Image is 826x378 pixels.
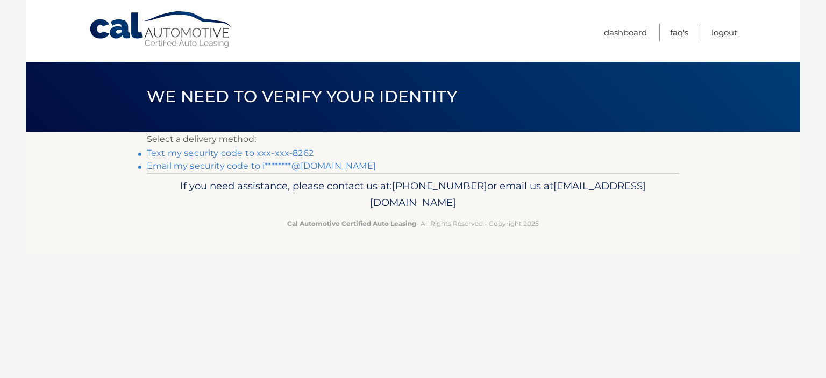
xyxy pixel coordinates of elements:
a: Dashboard [604,24,647,41]
a: Text my security code to xxx-xxx-8262 [147,148,314,158]
span: We need to verify your identity [147,87,457,106]
a: Logout [711,24,737,41]
a: Cal Automotive [89,11,234,49]
a: FAQ's [670,24,688,41]
span: [PHONE_NUMBER] [392,180,487,192]
p: Select a delivery method: [147,132,679,147]
a: Email my security code to i********@[DOMAIN_NAME] [147,161,376,171]
p: - All Rights Reserved - Copyright 2025 [154,218,672,229]
p: If you need assistance, please contact us at: or email us at [154,177,672,212]
strong: Cal Automotive Certified Auto Leasing [287,219,416,227]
